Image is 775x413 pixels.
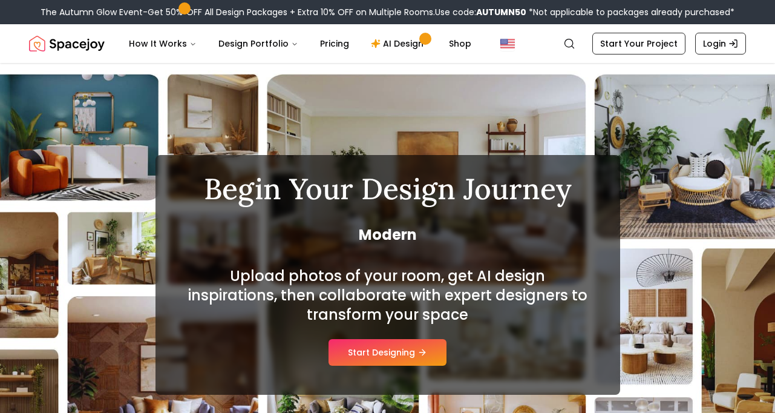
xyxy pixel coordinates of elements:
[185,266,591,325] h2: Upload photos of your room, get AI design inspirations, then collaborate with expert designers to...
[526,6,734,18] span: *Not applicable to packages already purchased*
[119,31,481,56] nav: Main
[119,31,206,56] button: How It Works
[361,31,437,56] a: AI Design
[476,6,526,18] b: AUTUMN50
[185,174,591,203] h1: Begin Your Design Journey
[41,6,734,18] div: The Autumn Glow Event-Get 50% OFF All Design Packages + Extra 10% OFF on Multiple Rooms.
[185,225,591,245] span: Modern
[500,36,515,51] img: United States
[310,31,359,56] a: Pricing
[695,33,746,55] a: Login
[29,24,746,63] nav: Global
[435,6,526,18] span: Use code:
[29,31,105,56] a: Spacejoy
[29,31,105,56] img: Spacejoy Logo
[592,33,685,55] a: Start Your Project
[209,31,308,56] button: Design Portfolio
[329,339,446,366] button: Start Designing
[439,31,481,56] a: Shop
